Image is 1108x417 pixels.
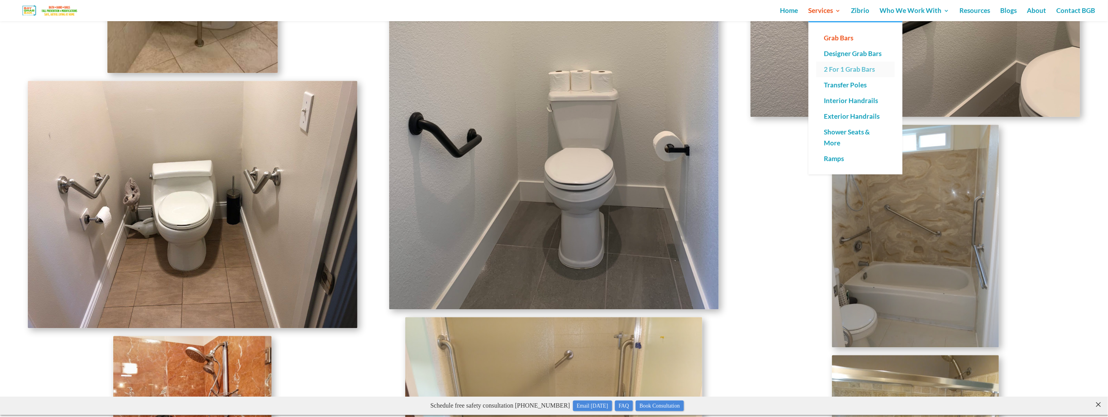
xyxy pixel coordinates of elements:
p: Schedule free safety consultation [PHONE_NUMBER] [19,3,1095,15]
a: FAQ [615,4,633,15]
a: Designer Grab Bars [816,46,895,62]
img: BGB - Grab Bars [832,125,999,347]
a: Blogs [1001,8,1017,21]
a: Home [780,8,798,21]
a: Grab Bars [816,30,895,46]
img: Angle bar in chrome finish [28,81,357,328]
a: Interior Handrails [816,93,895,109]
a: Resources [960,8,990,21]
a: Exterior Handrails [816,109,895,124]
a: Services [809,8,841,21]
img: Bay Grab Bar [13,4,88,17]
a: Who We Work With [880,8,950,21]
a: 2 For 1 Grab Bars [816,62,895,77]
a: Transfer Poles [816,77,895,93]
a: Email [DATE] [573,4,612,15]
a: Shower Seats & More [816,124,895,151]
a: Book Consultation [636,4,684,15]
a: About [1027,8,1046,21]
a: Contact BGB [1057,8,1095,21]
a: Ramps [816,151,895,167]
a: Zibrio [851,8,870,21]
close: × [1095,2,1103,9]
